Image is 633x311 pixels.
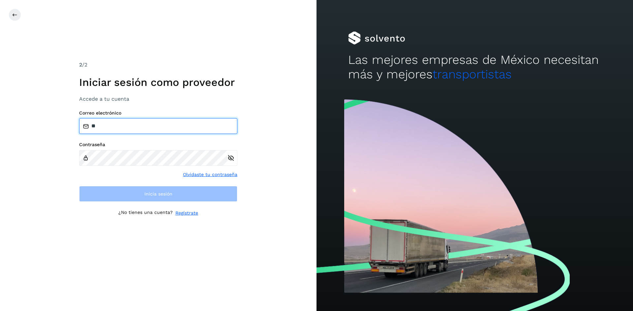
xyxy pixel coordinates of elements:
[79,61,237,69] div: /2
[79,76,237,89] h1: Iniciar sesión como proveedor
[144,192,172,196] span: Inicia sesión
[175,210,198,217] a: Regístrate
[183,171,237,178] a: Olvidaste tu contraseña
[348,53,601,82] h2: Las mejores empresas de México necesitan más y mejores
[108,224,208,250] iframe: reCAPTCHA
[79,110,237,116] label: Correo electrónico
[79,142,237,147] label: Contraseña
[433,67,512,81] span: transportistas
[79,96,237,102] h3: Accede a tu cuenta
[79,186,237,202] button: Inicia sesión
[79,62,82,68] span: 2
[118,210,173,217] p: ¿No tienes una cuenta?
